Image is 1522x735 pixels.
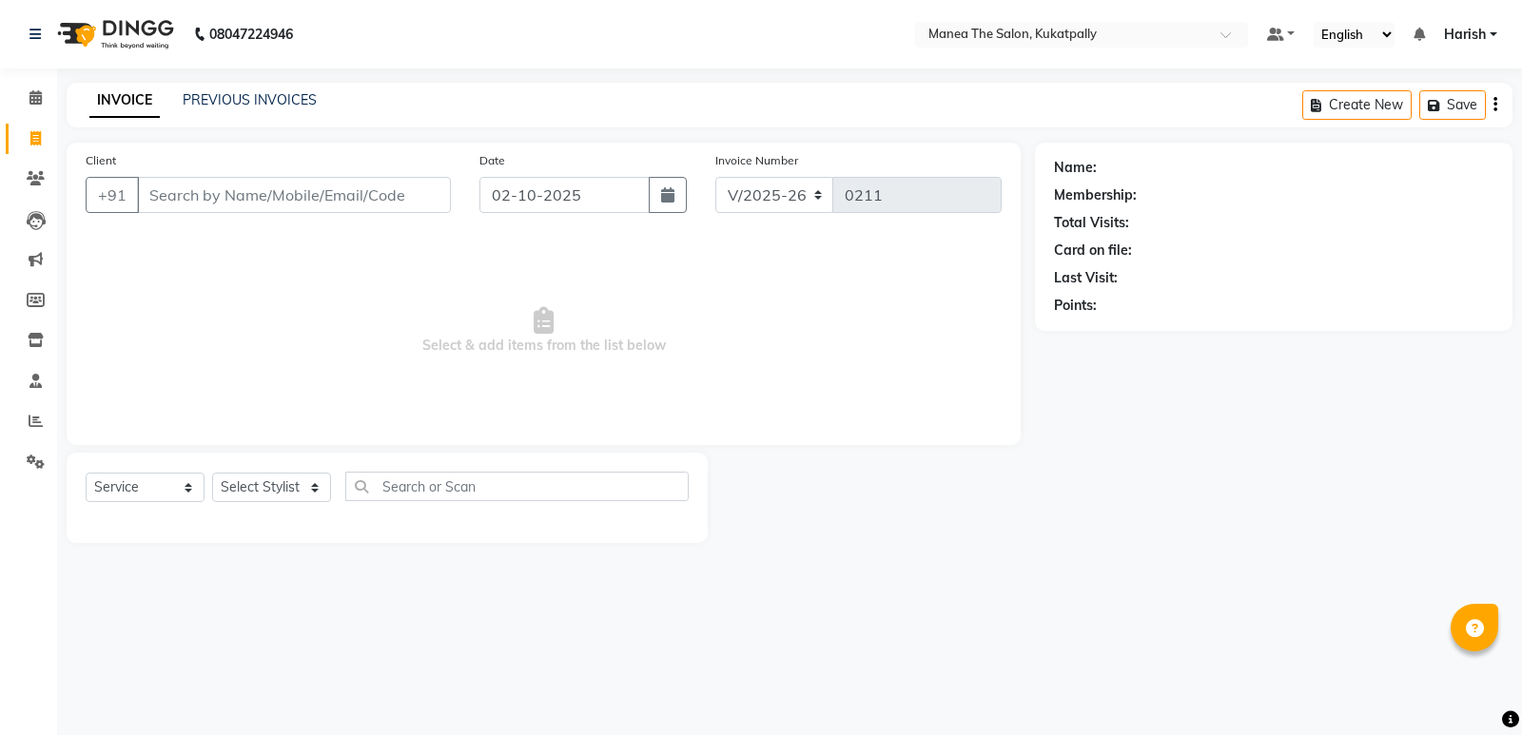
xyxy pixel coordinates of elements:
div: Total Visits: [1054,213,1129,233]
button: +91 [86,177,139,213]
a: INVOICE [89,84,160,118]
div: Name: [1054,158,1097,178]
label: Client [86,152,116,169]
div: Card on file: [1054,241,1132,261]
b: 08047224946 [209,8,293,61]
input: Search or Scan [345,472,689,501]
div: Points: [1054,296,1097,316]
label: Date [479,152,505,169]
iframe: chat widget [1442,659,1503,716]
input: Search by Name/Mobile/Email/Code [137,177,451,213]
button: Create New [1302,90,1412,120]
span: Select & add items from the list below [86,236,1002,426]
a: PREVIOUS INVOICES [183,91,317,108]
label: Invoice Number [715,152,798,169]
span: Harish [1444,25,1486,45]
button: Save [1419,90,1486,120]
img: logo [49,8,179,61]
div: Membership: [1054,185,1137,205]
div: Last Visit: [1054,268,1118,288]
